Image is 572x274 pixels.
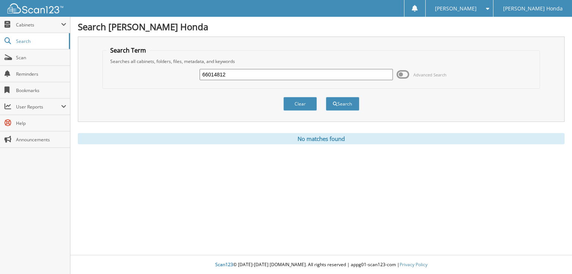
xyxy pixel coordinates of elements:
[78,133,565,144] div: No matches found
[16,54,66,61] span: Scan
[16,104,61,110] span: User Reports
[326,97,359,111] button: Search
[107,46,150,54] legend: Search Term
[78,21,565,33] h1: Search [PERSON_NAME] Honda
[16,38,65,44] span: Search
[16,71,66,77] span: Reminders
[413,72,447,78] span: Advanced Search
[16,22,61,28] span: Cabinets
[16,120,66,126] span: Help
[107,58,536,64] div: Searches all cabinets, folders, files, metadata, and keywords
[16,136,66,143] span: Announcements
[503,6,563,11] span: [PERSON_NAME] Honda
[7,3,63,13] img: scan123-logo-white.svg
[435,6,477,11] span: [PERSON_NAME]
[535,238,572,274] iframe: Chat Widget
[215,261,233,268] span: Scan123
[283,97,317,111] button: Clear
[70,256,572,274] div: © [DATE]-[DATE] [DOMAIN_NAME]. All rights reserved | appg01-scan123-com |
[400,261,428,268] a: Privacy Policy
[16,87,66,94] span: Bookmarks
